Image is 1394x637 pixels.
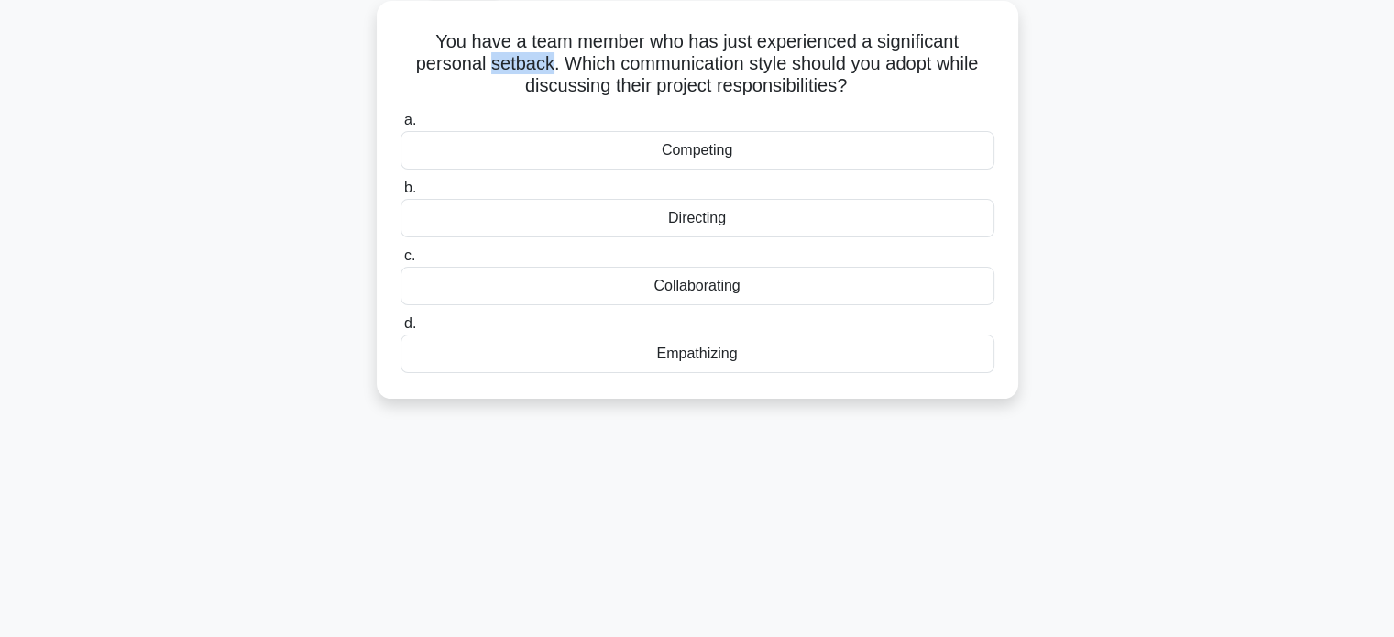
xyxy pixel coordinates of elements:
[404,247,415,263] span: c.
[404,315,416,331] span: d.
[401,335,994,373] div: Empathizing
[399,30,996,98] h5: You have a team member who has just experienced a significant personal setback. Which communicati...
[401,199,994,237] div: Directing
[404,112,416,127] span: a.
[404,180,416,195] span: b.
[401,267,994,305] div: Collaborating
[401,131,994,170] div: Competing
